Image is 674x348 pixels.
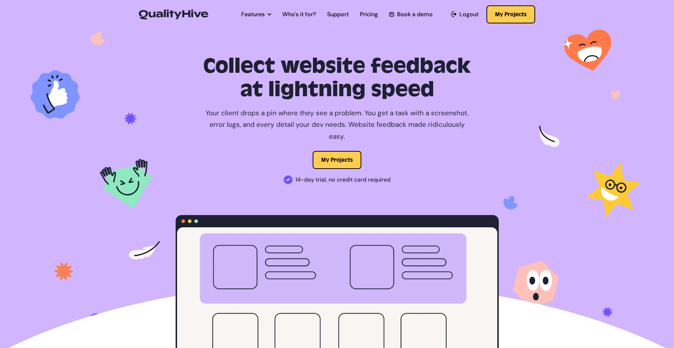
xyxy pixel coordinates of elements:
[284,175,292,184] img: 14-day trial, no credit card required
[459,10,479,19] span: Logout
[389,12,394,17] img: Book a QualityHive Demo
[241,10,271,19] a: Features
[451,10,479,19] a: Logout
[176,55,499,102] h1: Collect website feedback at lightning speed
[139,9,208,19] img: QualityHive - Bug Tracking Tool
[486,5,535,23] button: My Projects
[360,10,378,19] a: Pricing
[202,107,472,142] p: Your client drops a pin where they see a problem. You get a task with a screenshot, error logs, a...
[282,10,316,19] a: Who's it for?
[327,10,349,19] a: Support
[389,10,432,19] a: Book a demo
[313,151,361,169] button: My Projects
[295,174,391,186] span: 14-day trial, no credit card required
